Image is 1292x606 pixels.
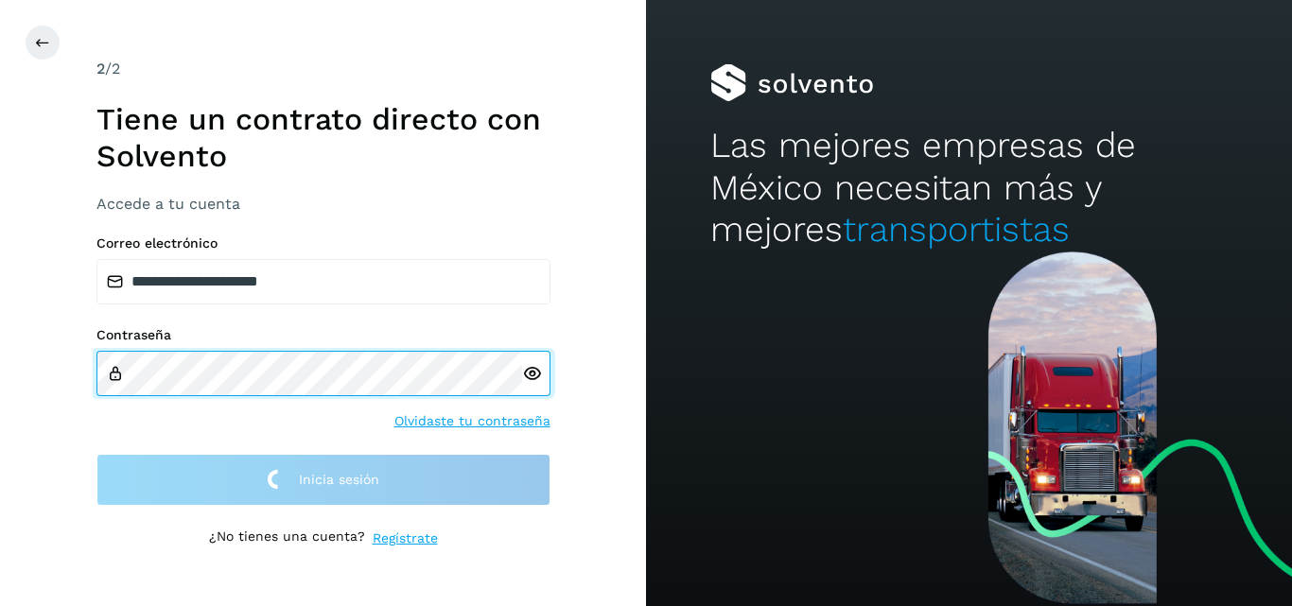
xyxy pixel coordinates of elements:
label: Contraseña [96,327,550,343]
label: Correo electrónico [96,235,550,251]
a: Regístrate [373,528,438,548]
p: ¿No tienes una cuenta? [209,528,365,548]
h3: Accede a tu cuenta [96,195,550,213]
span: 2 [96,60,105,78]
h1: Tiene un contrato directo con Solvento [96,101,550,174]
span: transportistas [843,209,1070,250]
div: /2 [96,58,550,80]
button: Inicia sesión [96,454,550,506]
span: Inicia sesión [299,473,379,486]
a: Olvidaste tu contraseña [394,411,550,431]
h2: Las mejores empresas de México necesitan más y mejores [710,125,1227,251]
